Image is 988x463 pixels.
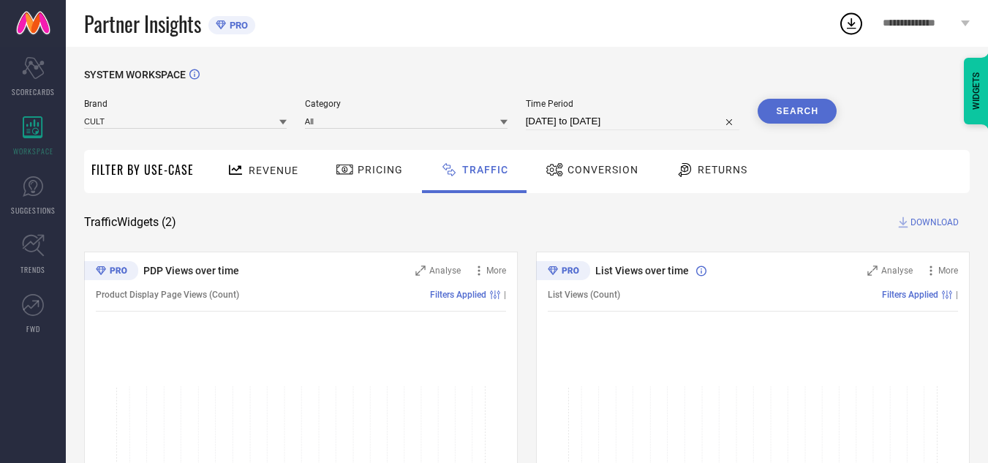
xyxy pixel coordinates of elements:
span: More [938,266,958,276]
span: FWD [26,323,40,334]
div: Premium [536,261,590,283]
span: Filters Applied [882,290,938,300]
span: Filter By Use-Case [91,161,194,178]
span: Pricing [358,164,403,176]
div: Open download list [838,10,864,37]
span: Revenue [249,165,298,176]
span: Traffic [462,164,508,176]
span: Traffic Widgets ( 2 ) [84,215,176,230]
span: SYSTEM WORKSPACE [84,69,186,80]
span: List Views (Count) [548,290,620,300]
span: PDP Views over time [143,265,239,276]
span: Returns [698,164,747,176]
span: Filters Applied [430,290,486,300]
span: PRO [226,20,248,31]
span: List Views over time [595,265,689,276]
span: DOWNLOAD [910,215,959,230]
span: TRENDS [20,264,45,275]
span: Conversion [567,164,638,176]
span: SUGGESTIONS [11,205,56,216]
input: Select time period [526,113,740,130]
span: More [486,266,506,276]
span: Analyse [881,266,913,276]
div: Premium [84,261,138,283]
button: Search [758,99,837,124]
svg: Zoom [867,266,878,276]
span: | [504,290,506,300]
svg: Zoom [415,266,426,276]
span: Category [305,99,508,109]
span: Brand [84,99,287,109]
span: Time Period [526,99,740,109]
span: | [956,290,958,300]
span: Product Display Page Views (Count) [96,290,239,300]
span: Analyse [429,266,461,276]
span: Partner Insights [84,9,201,39]
span: WORKSPACE [13,146,53,157]
span: SCORECARDS [12,86,55,97]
